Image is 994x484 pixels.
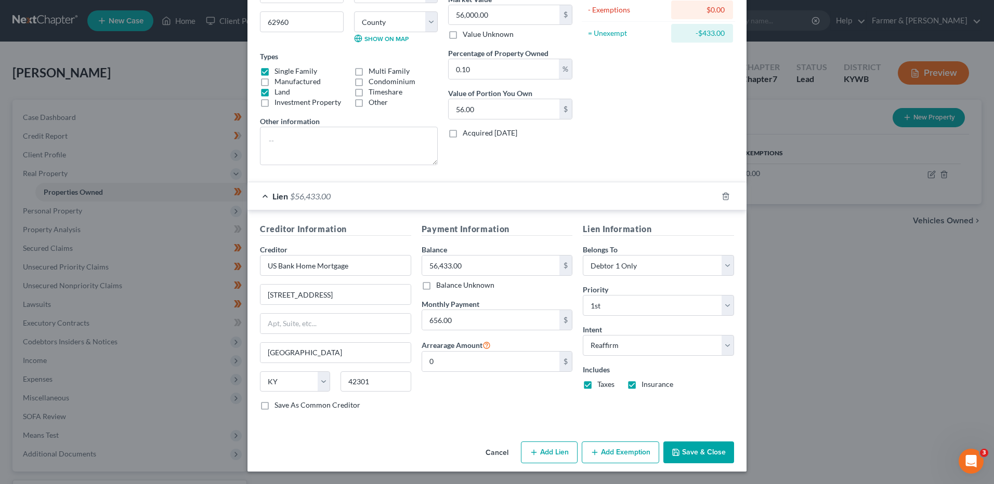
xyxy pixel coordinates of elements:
[422,299,479,310] label: Monthly Payment
[583,364,734,375] label: Includes
[597,379,614,389] label: Taxes
[583,285,608,294] span: Priority
[422,339,491,351] label: Arrearage Amount
[959,449,984,474] iframe: Intercom live chat
[436,280,494,290] label: Balance Unknown
[369,76,415,87] label: Condominium
[679,28,725,38] div: -$433.00
[260,11,344,32] input: Enter zip...
[463,29,514,39] label: Value Unknown
[260,223,411,236] h5: Creditor Information
[583,245,618,254] span: Belongs To
[290,191,331,201] span: $56,433.00
[588,5,666,15] div: - Exemptions
[521,441,578,463] button: Add Lien
[449,5,559,25] input: 0.00
[663,441,734,463] button: Save & Close
[559,5,572,25] div: $
[679,5,725,15] div: $0.00
[448,48,548,59] label: Percentage of Property Owned
[559,59,572,79] div: %
[272,191,288,201] span: Lien
[260,116,320,127] label: Other information
[559,99,572,119] div: $
[274,66,317,76] label: Single Family
[260,51,278,62] label: Types
[354,34,409,43] a: Show on Map
[422,352,560,371] input: 0.00
[642,379,673,389] label: Insurance
[463,128,517,138] label: Acquired [DATE]
[422,244,447,255] label: Balance
[369,66,410,76] label: Multi Family
[477,442,517,463] button: Cancel
[449,59,559,79] input: 0.00
[422,223,573,236] h5: Payment Information
[260,285,411,304] input: Enter address...
[588,28,666,38] div: = Unexempt
[369,97,388,107] label: Other
[369,87,402,97] label: Timeshare
[274,76,321,87] label: Manufactured
[980,449,988,457] span: 3
[260,314,411,333] input: Apt, Suite, etc...
[274,97,341,107] label: Investment Property
[274,400,360,410] label: Save As Common Creditor
[422,310,560,330] input: 0.00
[260,255,411,276] input: Search creditor by name...
[583,223,734,236] h5: Lien Information
[422,256,560,275] input: 0.00
[559,256,572,275] div: $
[559,310,572,330] div: $
[559,352,572,371] div: $
[341,371,411,392] input: Enter zip...
[274,87,290,97] label: Land
[260,343,411,362] input: Enter city...
[449,99,559,119] input: 0.00
[448,88,532,99] label: Value of Portion You Own
[583,324,602,335] label: Intent
[582,441,659,463] button: Add Exemption
[260,245,287,254] span: Creditor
